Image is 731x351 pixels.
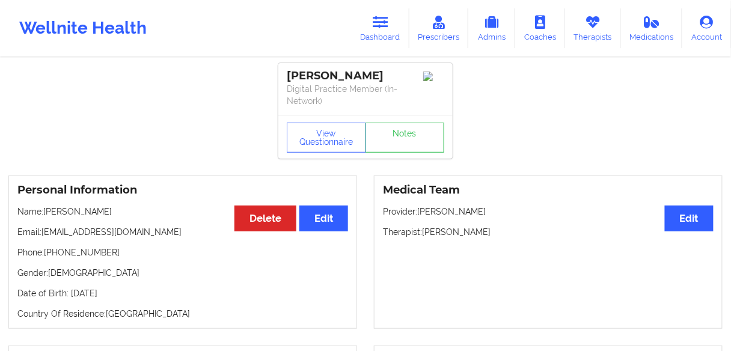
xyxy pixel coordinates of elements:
[468,8,515,48] a: Admins
[17,287,348,299] p: Date of Birth: [DATE]
[383,226,714,238] p: Therapist: [PERSON_NAME]
[17,206,348,218] p: Name: [PERSON_NAME]
[17,183,348,197] h3: Personal Information
[409,8,469,48] a: Prescribers
[383,206,714,218] p: Provider: [PERSON_NAME]
[287,69,444,83] div: [PERSON_NAME]
[565,8,621,48] a: Therapists
[352,8,409,48] a: Dashboard
[383,183,714,197] h3: Medical Team
[17,267,348,279] p: Gender: [DEMOGRAPHIC_DATA]
[621,8,683,48] a: Medications
[17,226,348,238] p: Email: [EMAIL_ADDRESS][DOMAIN_NAME]
[365,123,445,153] a: Notes
[287,83,444,107] p: Digital Practice Member (In-Network)
[234,206,296,231] button: Delete
[515,8,565,48] a: Coaches
[17,246,348,258] p: Phone: [PHONE_NUMBER]
[682,8,731,48] a: Account
[17,308,348,320] p: Country Of Residence: [GEOGRAPHIC_DATA]
[299,206,348,231] button: Edit
[287,123,366,153] button: View Questionnaire
[665,206,714,231] button: Edit
[423,72,444,81] img: Image%2Fplaceholer-image.png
